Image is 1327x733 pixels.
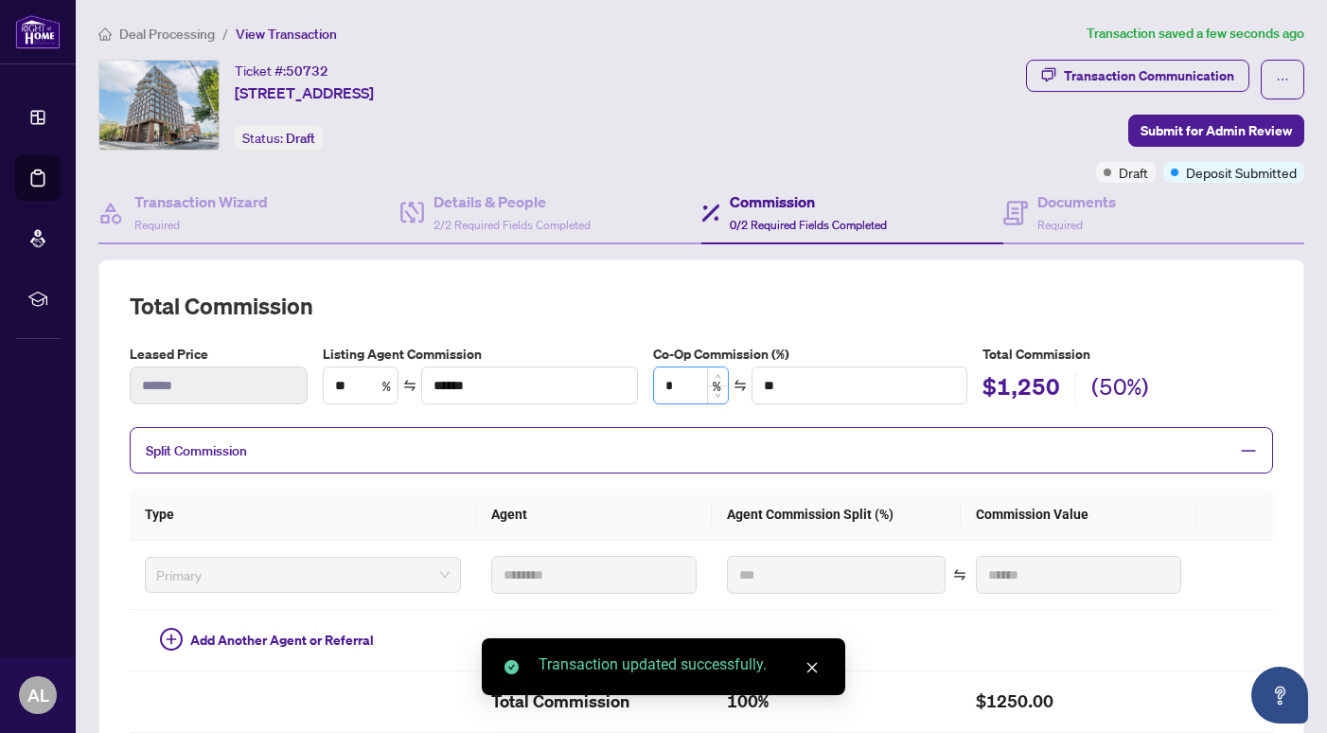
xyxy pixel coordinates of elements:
h4: Details & People [433,190,591,213]
span: 0/2 Required Fields Completed [730,218,887,232]
span: Draft [286,130,315,147]
span: swap [953,568,966,581]
button: Submit for Admin Review [1128,115,1304,147]
h2: $1250.00 [976,687,1182,717]
button: Open asap [1251,667,1308,724]
h2: (50%) [1091,371,1149,407]
h4: Documents [1037,190,1116,213]
img: IMG-C12351804_1.jpg [99,61,219,150]
span: AL [27,682,49,708]
span: Required [134,218,180,232]
span: [STREET_ADDRESS] [235,81,374,104]
span: Required [1037,218,1083,232]
h2: $1,250 [982,371,1060,407]
label: Leased Price [130,344,308,365]
span: Split Commission [146,442,247,459]
h2: Total Commission [130,291,1273,321]
button: Transaction Communication [1026,60,1249,92]
th: Agent Commission Split (%) [712,489,960,541]
a: Close [802,657,823,678]
span: Deal Processing [119,26,215,43]
div: Ticket #: [235,60,328,81]
span: Primary [156,561,450,589]
span: minus [1240,442,1257,459]
label: Listing Agent Commission [323,344,638,365]
span: Add Another Agent or Referral [190,630,374,651]
span: plus-circle [160,628,183,651]
h5: Total Commission [982,344,1273,365]
div: Transaction updated successfully. [539,653,823,676]
h4: Commission [730,190,887,213]
img: logo [15,14,61,49]
article: Transaction saved a few seconds ago [1087,23,1304,45]
span: check-circle [504,660,519,674]
button: Add Another Agent or Referral [145,625,389,655]
h4: Transaction Wizard [134,190,268,213]
span: View Transaction [236,26,337,43]
span: swap [403,379,416,392]
span: Decrease Value [707,385,728,403]
span: Increase Value [707,367,728,385]
span: Submit for Admin Review [1141,116,1292,146]
div: Split Commission [130,427,1273,474]
span: Draft [1119,162,1148,183]
span: up [715,373,721,380]
span: swap [734,379,747,392]
th: Type [130,489,476,541]
span: Deposit Submitted [1186,162,1297,183]
span: down [715,392,721,399]
label: Co-Op Commission (%) [653,344,968,365]
th: Agent [476,489,713,541]
span: 50732 [286,63,328,80]
span: ellipsis [1276,73,1289,86]
div: Transaction Communication [1064,61,1234,91]
li: / [222,23,228,45]
span: close [805,661,819,674]
span: 2/2 Required Fields Completed [433,218,591,232]
th: Commission Value [961,489,1197,541]
div: Status: [235,125,323,151]
span: home [98,27,112,41]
